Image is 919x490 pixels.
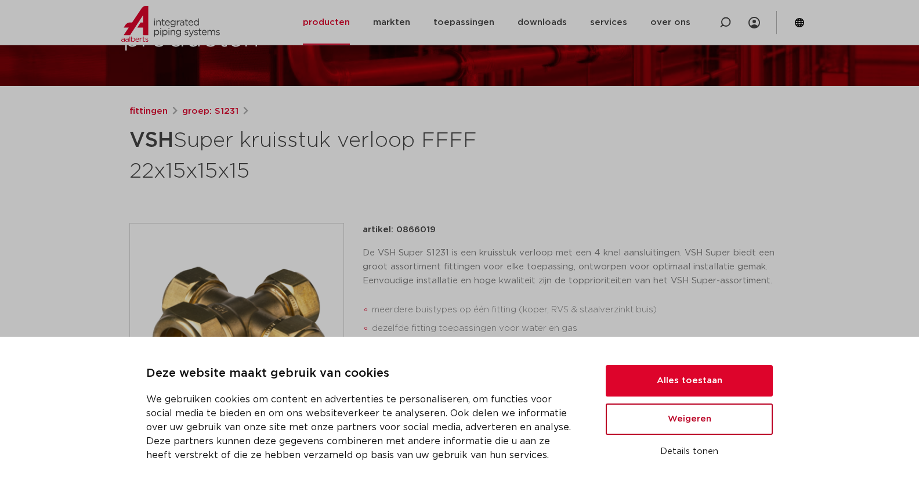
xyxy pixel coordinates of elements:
li: dezelfde fitting toepassingen voor water en gas [372,319,790,338]
p: artikel: 0866019 [363,223,436,237]
a: groep: S1231 [182,105,238,118]
button: Details tonen [606,442,773,462]
a: fittingen [129,105,168,118]
button: Alles toestaan [606,365,773,397]
img: Product Image for VSH Super kruisstuk verloop FFFF 22x15x15x15 [130,224,343,437]
p: We gebruiken cookies om content en advertenties te personaliseren, om functies voor social media ... [146,392,578,462]
p: Deze website maakt gebruik van cookies [146,365,578,383]
li: meerdere buistypes op één fitting (koper, RVS & staalverzinkt buis) [372,301,790,319]
button: Weigeren [606,403,773,435]
p: De VSH Super S1231 is een kruisstuk verloop met een 4 knel aansluitingen. VSH Super biedt een gro... [363,246,790,288]
h1: Super kruisstuk verloop FFFF 22x15x15x15 [129,123,565,186]
strong: VSH [129,130,173,151]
